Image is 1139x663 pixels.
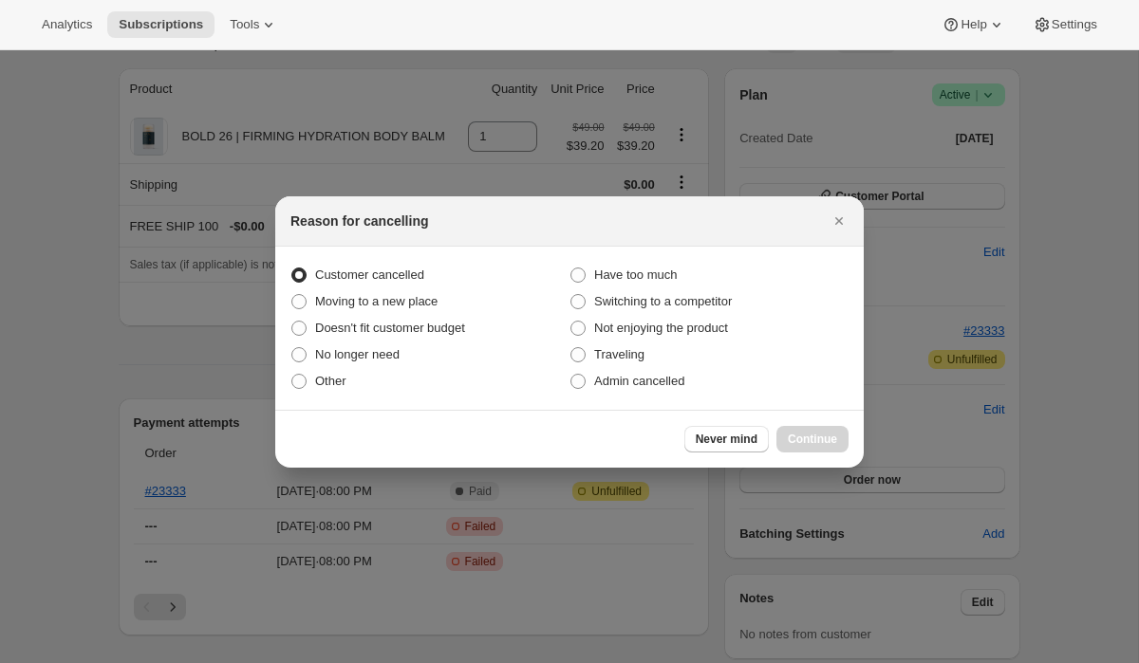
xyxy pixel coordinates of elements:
span: Moving to a new place [315,294,438,308]
button: Close [826,208,852,234]
span: Customer cancelled [315,267,424,282]
button: Subscriptions [107,11,215,38]
button: Tools [218,11,289,38]
span: No longer need [315,347,400,361]
span: Help [961,17,986,32]
span: Switching to a competitor [594,294,732,308]
span: Traveling [594,347,644,361]
span: Doesn't fit customer budget [315,321,465,335]
span: Other [315,374,346,388]
button: Help [930,11,1017,38]
span: Admin cancelled [594,374,684,388]
button: Analytics [30,11,103,38]
h2: Reason for cancelling [290,212,428,230]
span: Tools [230,17,259,32]
span: Never mind [696,432,757,447]
span: Analytics [42,17,92,32]
span: Have too much [594,267,677,282]
button: Settings [1021,11,1109,38]
span: Not enjoying the product [594,321,728,335]
span: Settings [1052,17,1097,32]
button: Never mind [684,426,769,452]
span: Subscriptions [119,17,203,32]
